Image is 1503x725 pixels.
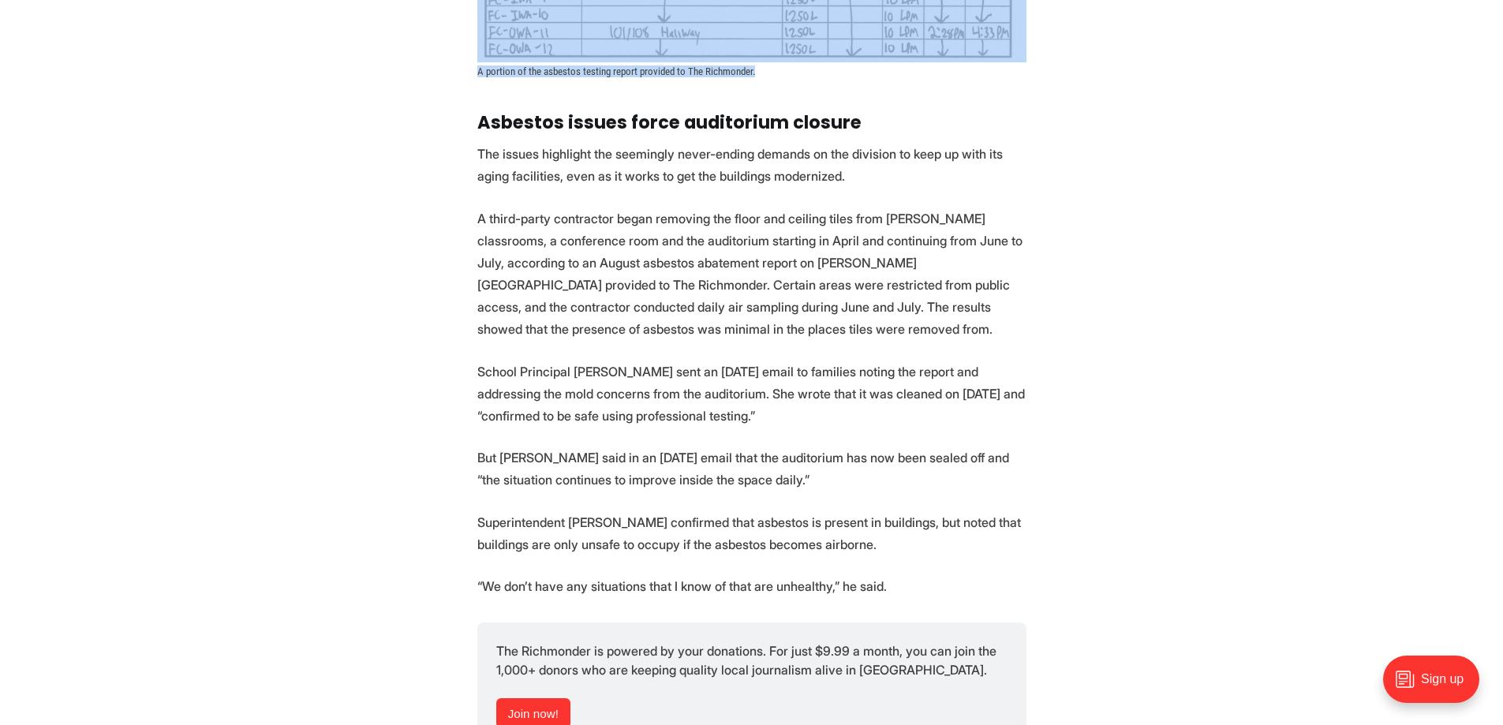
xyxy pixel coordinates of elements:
[477,575,1026,597] p: “We don’t have any situations that I know of that are unhealthy,” he said.
[477,361,1026,427] p: School Principal [PERSON_NAME] sent an [DATE] email to families noting the report and addressing ...
[477,511,1026,555] p: Superintendent [PERSON_NAME] confirmed that asbestos is present in buildings, but noted that buil...
[477,110,862,135] strong: Asbestos issues force auditorium closure
[496,643,1000,678] span: The Richmonder is powered by your donations. For just $9.99 a month, you can join the 1,000+ dono...
[1370,648,1503,725] iframe: portal-trigger
[477,447,1026,491] p: But [PERSON_NAME] said in an [DATE] email that the auditorium has now been sealed off and “the si...
[477,143,1026,187] p: The issues highlight the seemingly never-ending demands on the division to keep up with its aging...
[477,207,1026,340] p: A third-party contractor began removing the floor and ceiling tiles from [PERSON_NAME] classrooms...
[477,65,755,77] span: A portion of the asbestos testing report provided to The Richmonder.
